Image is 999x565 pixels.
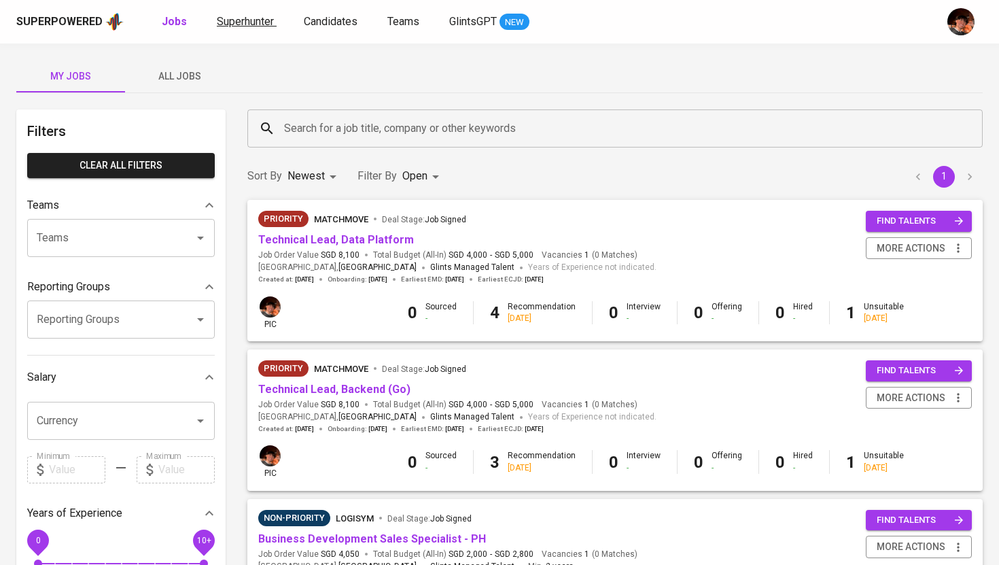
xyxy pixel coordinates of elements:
div: Sourced [425,450,457,473]
span: [GEOGRAPHIC_DATA] , [258,411,417,424]
span: more actions [877,390,945,407]
div: Offering [712,450,742,473]
span: Teams [387,15,419,28]
button: more actions [866,536,972,558]
span: Deal Stage : [382,215,466,224]
p: Salary [27,369,56,386]
h6: Filters [27,120,215,142]
b: 0 [694,303,703,322]
img: app logo [105,12,124,32]
span: SGD 4,000 [449,250,487,261]
span: find talents [877,363,964,379]
b: 4 [490,303,500,322]
span: NEW [500,16,529,29]
span: Job Signed [425,364,466,374]
span: Total Budget (All-In) [373,549,533,560]
button: more actions [866,237,972,260]
span: Onboarding : [328,424,387,434]
span: Glints Managed Talent [430,262,514,272]
a: Candidates [304,14,360,31]
span: Vacancies ( 0 Matches ) [542,250,637,261]
b: 0 [408,303,417,322]
button: Open [191,310,210,329]
span: SGD 2,000 [449,549,487,560]
div: Reporting Groups [27,273,215,301]
a: Superpoweredapp logo [16,12,124,32]
span: Years of Experience not indicated. [528,261,656,275]
b: 0 [775,453,785,472]
div: Recommendation [508,301,576,324]
span: GlintsGPT [449,15,497,28]
span: find talents [877,513,964,528]
span: Created at : [258,424,314,434]
span: [DATE] [525,275,544,284]
span: SGD 5,000 [495,399,533,411]
span: [DATE] [445,275,464,284]
div: [DATE] [508,462,576,474]
div: Salary [27,364,215,391]
span: [GEOGRAPHIC_DATA] [338,411,417,424]
div: pic [258,295,282,330]
b: 1 [846,453,856,472]
span: MatchMove [314,214,368,224]
span: Vacancies ( 0 Matches ) [542,399,637,411]
button: page 1 [933,166,955,188]
a: Superhunter [217,14,277,31]
span: - [490,549,492,560]
span: Deal Stage : [387,514,472,524]
a: GlintsGPT NEW [449,14,529,31]
span: Earliest EMD : [401,424,464,434]
span: SGD 4,000 [449,399,487,411]
span: Non-Priority [258,511,330,525]
span: Earliest ECJD : [478,424,544,434]
span: Earliest ECJD : [478,275,544,284]
span: SGD 8,100 [321,250,360,261]
div: - [712,462,742,474]
div: Newest [287,164,341,189]
span: [DATE] [295,275,314,284]
div: Unsuitable [864,301,904,324]
b: 0 [408,453,417,472]
span: SGD 8,100 [321,399,360,411]
span: My Jobs [24,68,117,85]
span: Vacancies ( 0 Matches ) [542,549,637,560]
p: Newest [287,168,325,184]
div: New Job received from Demand Team [258,360,309,377]
div: - [712,313,742,324]
div: - [793,313,813,324]
span: [DATE] [445,424,464,434]
div: Teams [27,192,215,219]
div: Sourced [425,301,457,324]
div: - [425,462,457,474]
span: Earliest EMD : [401,275,464,284]
span: SGD 2,800 [495,549,533,560]
b: 0 [775,303,785,322]
span: SGD 5,000 [495,250,533,261]
span: Job Order Value [258,399,360,411]
a: Business Development Sales Specialist - PH [258,532,486,545]
span: - [490,399,492,411]
b: Jobs [162,15,187,28]
span: SGD 4,050 [321,549,360,560]
span: All Jobs [133,68,226,85]
div: [DATE] [864,313,904,324]
span: Job Order Value [258,250,360,261]
img: diemas@glints.com [260,296,281,318]
a: Teams [387,14,422,31]
input: Value [158,456,215,483]
div: Recommendation [508,450,576,473]
button: find talents [866,510,972,531]
a: Technical Lead, Data Platform [258,233,414,246]
b: 0 [694,453,703,472]
div: - [627,313,661,324]
p: Years of Experience [27,505,122,521]
a: Jobs [162,14,190,31]
input: Value [49,456,105,483]
div: Unsuitable [864,450,904,473]
b: 1 [846,303,856,322]
img: diemas@glints.com [260,445,281,466]
span: Deal Stage : [382,364,466,374]
div: Years of Experience [27,500,215,527]
div: Offering [712,301,742,324]
span: LogiSYM [336,513,374,524]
